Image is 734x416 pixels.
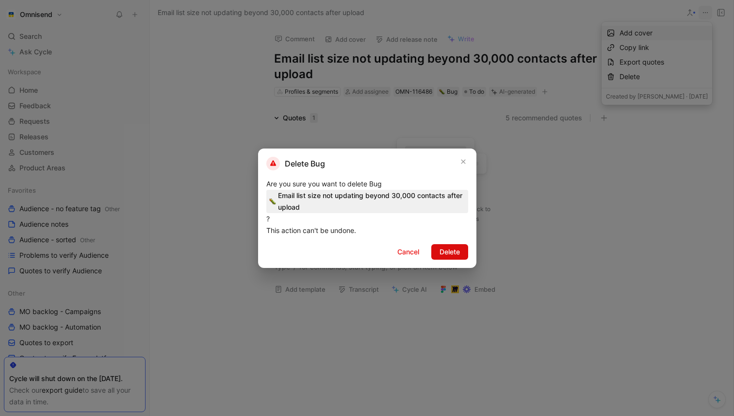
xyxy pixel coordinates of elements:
img: 🐛 [269,198,276,205]
h2: Delete Bug [266,157,325,170]
div: Are you sure you want to delete Bug ? This action can't be undone. [266,178,468,236]
span: Delete [440,246,460,258]
span: Cancel [397,246,419,258]
button: Delete [431,244,468,260]
button: Cancel [389,244,427,260]
span: Email list size not updating beyond 30,000 contacts after upload [266,190,468,213]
